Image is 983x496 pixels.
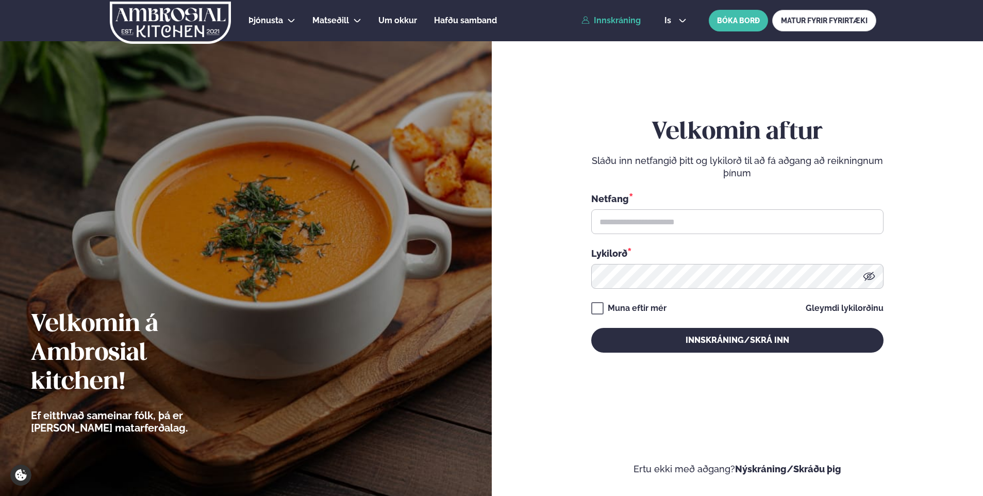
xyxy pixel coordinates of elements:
[434,14,497,27] a: Hafðu samband
[591,118,884,147] h2: Velkomin aftur
[735,464,841,474] a: Nýskráning/Skráðu þig
[591,192,884,205] div: Netfang
[806,304,884,312] a: Gleymdi lykilorðinu
[581,16,641,25] a: Innskráning
[31,409,245,434] p: Ef eitthvað sameinar fólk, þá er [PERSON_NAME] matarferðalag.
[109,2,232,44] img: logo
[378,14,417,27] a: Um okkur
[248,15,283,25] span: Þjónusta
[434,15,497,25] span: Hafðu samband
[312,14,349,27] a: Matseðill
[378,15,417,25] span: Um okkur
[248,14,283,27] a: Þjónusta
[31,310,245,397] h2: Velkomin á Ambrosial kitchen!
[709,10,768,31] button: BÓKA BORÐ
[656,16,695,25] button: is
[664,16,674,25] span: is
[523,463,953,475] p: Ertu ekki með aðgang?
[591,155,884,179] p: Sláðu inn netfangið þitt og lykilorð til að fá aðgang að reikningnum þínum
[10,465,31,486] a: Cookie settings
[591,246,884,260] div: Lykilorð
[591,328,884,353] button: Innskráning/Skrá inn
[772,10,876,31] a: MATUR FYRIR FYRIRTÆKI
[312,15,349,25] span: Matseðill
